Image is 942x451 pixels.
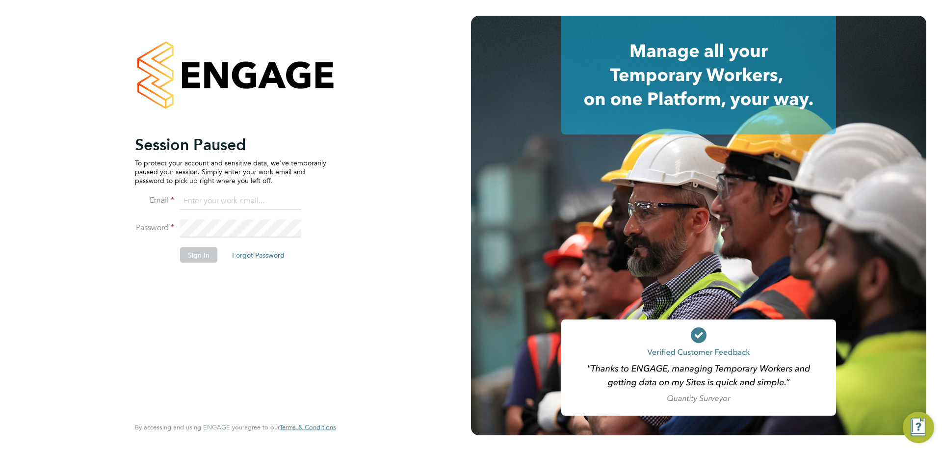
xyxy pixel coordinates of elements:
p: To protect your account and sensitive data, we've temporarily paused your session. Simply enter y... [135,158,326,185]
input: Enter your work email... [180,192,301,210]
button: Engage Resource Center [903,412,934,443]
button: Sign In [180,247,217,263]
h2: Session Paused [135,134,326,154]
a: Terms & Conditions [280,424,336,431]
label: Email [135,195,174,205]
span: By accessing and using ENGAGE you agree to our [135,423,336,431]
button: Forgot Password [224,247,292,263]
span: Terms & Conditions [280,423,336,431]
label: Password [135,222,174,233]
